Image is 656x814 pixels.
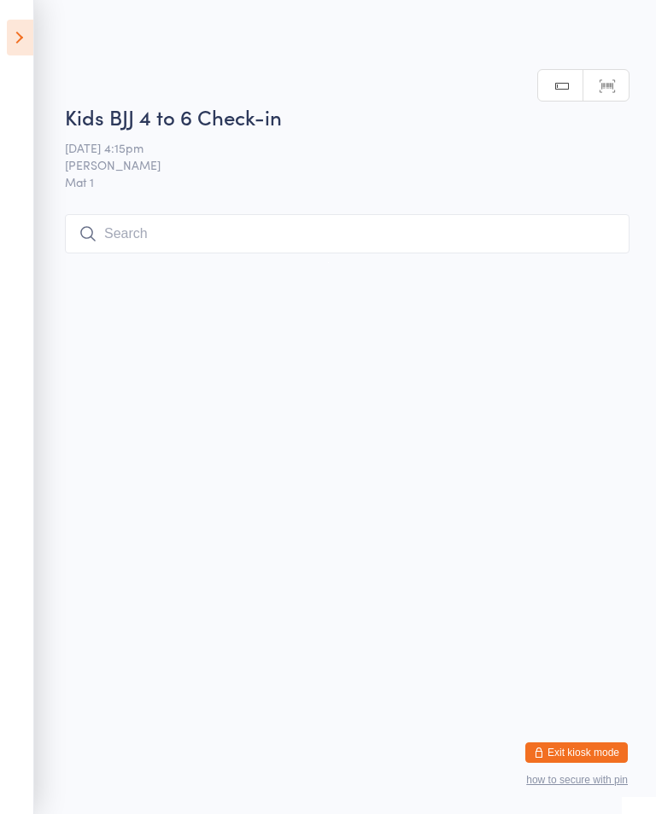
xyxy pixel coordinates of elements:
button: how to secure with pin [526,774,628,786]
input: Search [65,214,630,253]
span: [DATE] 4:15pm [65,139,603,156]
span: [PERSON_NAME] [65,156,603,173]
span: Mat 1 [65,173,630,190]
h2: Kids BJJ 4 to 6 Check-in [65,102,630,131]
button: Exit kiosk mode [525,742,628,763]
